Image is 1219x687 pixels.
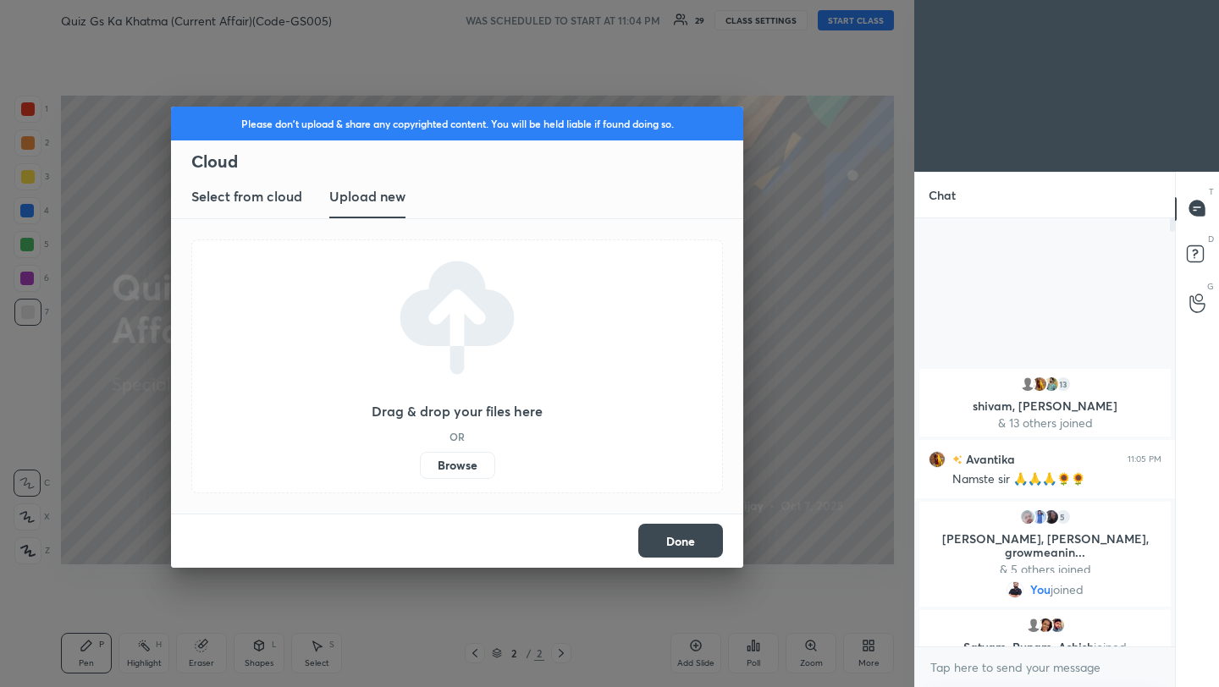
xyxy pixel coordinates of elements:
[915,365,1175,647] div: grid
[929,563,1161,576] p: & 5 others joined
[929,532,1161,559] p: [PERSON_NAME], [PERSON_NAME], growmeanin...
[1094,639,1127,655] span: joined
[1019,508,1036,525] img: 62b42e6aa3754935b13e1947e655d05c.jpg
[171,107,743,140] div: Please don't upload & share any copyrighted content. You will be held liable if found doing so.
[191,186,302,206] h3: Select from cloud
[1031,376,1048,393] img: 3
[929,640,1161,654] p: Satyam, Punam, Ashish
[1128,453,1161,464] div: 11:05 PM
[1051,583,1084,596] span: joined
[952,455,963,464] img: no-rating-badge.077c3623.svg
[372,404,543,418] h3: Drag & drop your files here
[929,399,1161,413] p: shivam, [PERSON_NAME]
[329,186,405,206] h3: Upload new
[1043,508,1060,525] img: d5943a60338d4702bbd5b520241f8b59.jpg
[1055,376,1072,393] div: 13
[929,450,946,467] img: 3
[1031,508,1048,525] img: 20eea6f319254e43b89e241f1ee9e560.jpg
[450,431,465,442] h5: OR
[963,450,1015,468] h6: Avantika
[1207,280,1214,293] p: G
[1007,581,1023,598] img: 2e1776e2a17a458f8f2ae63657c11f57.jpg
[1209,185,1214,198] p: T
[191,151,743,173] h2: Cloud
[1025,617,1042,634] img: default.png
[952,471,1161,488] div: Namste sir 🙏🙏🙏🌻🌻
[1043,376,1060,393] img: 3
[638,524,723,558] button: Done
[1019,376,1036,393] img: default.png
[929,416,1161,430] p: & 13 others joined
[1037,617,1054,634] img: ad9b1ca7378248a280ec44d6413dd476.jpg
[915,173,969,217] p: Chat
[1208,233,1214,245] p: D
[1055,508,1072,525] div: 5
[1030,583,1051,596] span: You
[1049,617,1066,634] img: 1dd437091b594a128495e9eed6f5b698.jpg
